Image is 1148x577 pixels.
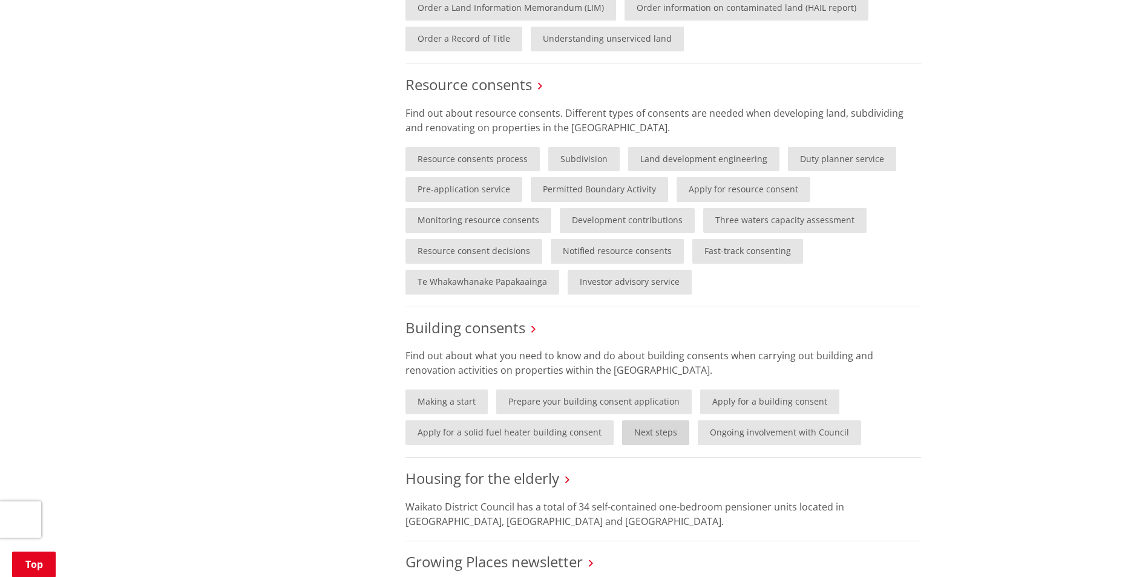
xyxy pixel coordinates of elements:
[405,420,614,445] a: Apply for a solid fuel heater building consent​
[560,208,695,233] a: Development contributions
[622,420,689,445] a: Next steps
[405,106,921,135] p: Find out about resource consents. Different types of consents are needed when developing land, su...
[551,239,684,264] a: Notified resource consents
[692,239,803,264] a: Fast-track consenting
[405,318,525,337] a: Building consents
[677,177,810,202] a: Apply for resource consent
[788,147,896,172] a: Duty planner service
[405,147,540,172] a: Resource consents process
[496,390,692,414] a: Prepare your building consent application
[531,27,684,51] a: Understanding unserviced land
[1092,526,1136,570] iframe: Messenger Launcher
[568,270,692,295] a: Investor advisory service
[405,500,921,529] p: Waikato District Council has a total of 34 self-contained one-bedroom pensioner units located in ...
[405,208,551,233] a: Monitoring resource consents
[405,239,542,264] a: Resource consent decisions
[698,420,861,445] a: Ongoing involvement with Council
[405,468,559,488] a: Housing for the elderly
[405,552,583,572] a: Growing Places newsletter
[405,27,522,51] a: Order a Record of Title
[405,348,921,377] p: Find out about what you need to know and do about building consents when carrying out building an...
[405,177,522,202] a: Pre-application service
[405,390,488,414] a: Making a start
[700,390,839,414] a: Apply for a building consent
[12,552,56,577] a: Top
[531,177,668,202] a: Permitted Boundary Activity
[405,74,532,94] a: Resource consents
[628,147,779,172] a: Land development engineering
[703,208,867,233] a: Three waters capacity assessment
[548,147,620,172] a: Subdivision
[405,270,559,295] a: Te Whakawhanake Papakaainga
